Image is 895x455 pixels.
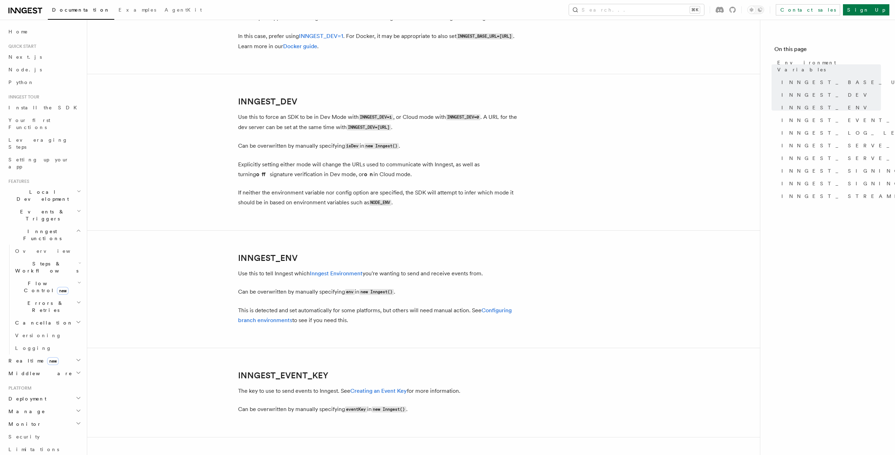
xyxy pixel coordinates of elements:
[6,208,77,222] span: Events & Triggers
[569,4,704,15] button: Search...⌘K
[345,406,367,412] code: eventKey
[369,200,391,206] code: NODE_ENV
[238,188,519,208] p: If neither the environment variable nor config option are specified, the SDK will attempt to infe...
[310,270,363,277] a: Inngest Environment
[238,253,298,263] a: INNGEST_ENV
[6,408,45,415] span: Manage
[165,7,202,13] span: AgentKit
[6,245,83,354] div: Inngest Functions
[6,63,83,76] a: Node.js
[6,188,77,203] span: Local Development
[283,43,317,50] a: Docker guide
[779,89,881,101] a: INNGEST_DEV
[238,31,519,51] p: In this case, prefer using . For Docker, it may be appropriate to also set . Learn more in our .
[779,127,881,139] a: INNGEST_LOG_LEVEL
[345,289,355,295] code: env
[238,287,519,297] p: Can be overwritten by manually specifying in .
[6,357,59,364] span: Realtime
[12,280,77,294] span: Flow Control
[6,134,83,153] a: Leveraging Steps
[8,28,28,35] span: Home
[6,418,83,430] button: Monitor
[15,248,88,254] span: Overview
[6,405,83,418] button: Manage
[12,257,83,277] button: Steps & Workflows
[238,306,519,325] p: This is detected and set automatically for some platforms, but others will need manual action. Se...
[8,157,69,169] span: Setting up your app
[345,143,360,149] code: isDev
[359,289,394,295] code: new Inngest()
[781,104,871,111] span: INNGEST_ENV
[12,342,83,354] a: Logging
[299,33,343,39] a: INNGEST_DEV=1
[364,143,399,149] code: new Inngest()
[364,171,373,178] strong: on
[446,114,480,120] code: INNGEST_DEV=0
[48,2,114,20] a: Documentation
[12,245,83,257] a: Overview
[12,329,83,342] a: Versioning
[238,371,328,380] a: INNGEST_EVENT_KEY
[6,370,72,377] span: Middleware
[8,117,50,130] span: Your first Functions
[779,101,881,114] a: INNGEST_ENV
[8,79,34,85] span: Python
[6,94,39,100] span: Inngest tour
[774,45,881,56] h4: On this page
[6,392,83,405] button: Deployment
[52,7,110,13] span: Documentation
[12,260,78,274] span: Steps & Workflows
[6,186,83,205] button: Local Development
[779,152,881,165] a: INNGEST_SERVE_PATH
[15,333,62,338] span: Versioning
[238,97,297,107] a: INNGEST_DEV
[777,59,881,73] span: Environment Variables
[238,386,519,396] p: The key to use to send events to Inngest. See for more information.
[6,225,83,245] button: Inngest Functions
[8,137,68,150] span: Leveraging Steps
[256,171,270,178] strong: off
[238,269,519,278] p: Use this to tell Inngest which you're wanting to send and receive events from.
[779,114,881,127] a: INNGEST_EVENT_KEY
[350,387,407,394] a: Creating an Event Key
[843,4,889,15] a: Sign Up
[57,287,69,295] span: new
[238,307,512,323] a: Configuring branch environments
[456,33,513,39] code: INNGEST_BASE_URL=[URL]
[8,434,40,440] span: Security
[6,44,36,49] span: Quick start
[238,160,519,179] p: Explicitly setting either mode will change the URLs used to communicate with Inngest, as well as ...
[238,141,519,151] p: Can be overwritten by manually specifying in .
[12,316,83,329] button: Cancellation
[6,179,29,184] span: Features
[12,277,83,297] button: Flow Controlnew
[690,6,700,13] kbd: ⌘K
[12,319,73,326] span: Cancellation
[779,139,881,152] a: INNGEST_SERVE_HOST
[747,6,764,14] button: Toggle dark mode
[372,406,406,412] code: new Inngest()
[359,114,393,120] code: INNGEST_DEV=1
[8,67,42,72] span: Node.js
[6,25,83,38] a: Home
[781,91,871,98] span: INNGEST_DEV
[6,76,83,89] a: Python
[6,395,46,402] span: Deployment
[47,357,59,365] span: new
[6,385,32,391] span: Platform
[238,404,519,415] p: Can be overwritten by manually specifying in .
[6,114,83,134] a: Your first Functions
[114,2,160,19] a: Examples
[6,153,83,173] a: Setting up your app
[6,228,76,242] span: Inngest Functions
[12,300,76,314] span: Errors & Retries
[238,112,519,133] p: Use this to force an SDK to be in Dev Mode with , or Cloud mode with . A URL for the dev server c...
[8,447,59,452] span: Limitations
[6,354,83,367] button: Realtimenew
[6,101,83,114] a: Install the SDK
[779,165,881,177] a: INNGEST_SIGNING_KEY
[779,177,881,190] a: INNGEST_SIGNING_KEY_FALLBACK
[8,54,42,60] span: Next.js
[6,430,83,443] a: Security
[8,105,81,110] span: Install the SDK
